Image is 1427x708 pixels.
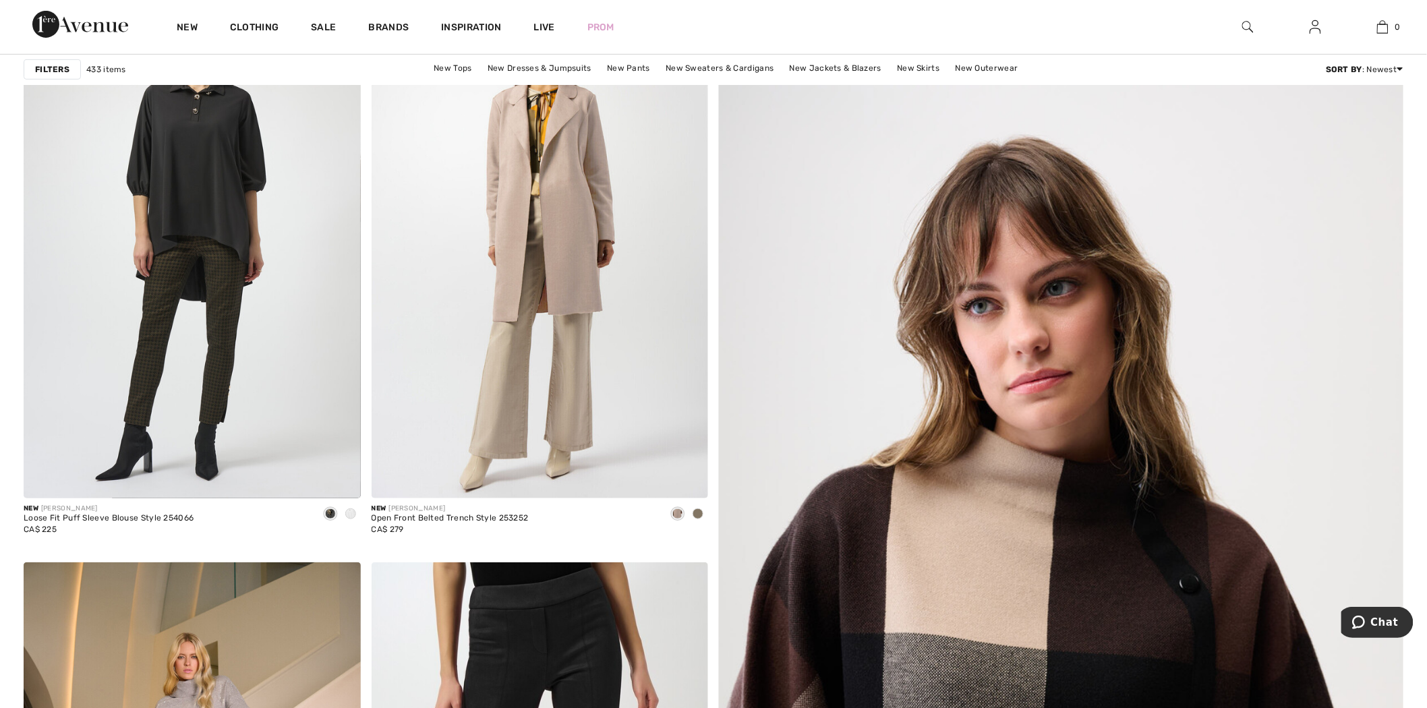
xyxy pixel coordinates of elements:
[372,514,529,523] div: Open Front Belted Trench Style 253252
[1377,19,1389,35] img: My Bag
[372,525,404,534] span: CA$ 279
[35,63,69,76] strong: Filters
[1299,19,1332,36] a: Sign In
[890,59,946,77] a: New Skirts
[534,20,555,34] a: Live
[230,22,279,36] a: Clothing
[86,63,126,76] span: 433 items
[1310,19,1321,35] img: My Info
[1326,65,1362,74] strong: Sort By
[783,59,888,77] a: New Jackets & Blazers
[177,22,198,36] a: New
[688,504,708,526] div: Java
[481,59,598,77] a: New Dresses & Jumpsuits
[372,504,529,514] div: [PERSON_NAME]
[24,525,57,534] span: CA$ 225
[1242,19,1254,35] img: search the website
[659,59,780,77] a: New Sweaters & Cardigans
[320,504,341,526] div: Black
[668,504,688,526] div: Moonstone
[24,504,194,514] div: [PERSON_NAME]
[24,504,38,512] span: New
[441,22,501,36] span: Inspiration
[1395,21,1401,33] span: 0
[1349,19,1416,35] a: 0
[32,11,128,38] img: 1ère Avenue
[1326,63,1403,76] div: : Newest
[372,504,386,512] span: New
[311,22,336,36] a: Sale
[341,504,361,526] div: White
[369,22,409,36] a: Brands
[1341,607,1414,641] iframe: Opens a widget where you can chat to one of our agents
[600,59,657,77] a: New Pants
[24,514,194,523] div: Loose Fit Puff Sleeve Blouse Style 254066
[587,20,614,34] a: Prom
[427,59,478,77] a: New Tops
[949,59,1025,77] a: New Outerwear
